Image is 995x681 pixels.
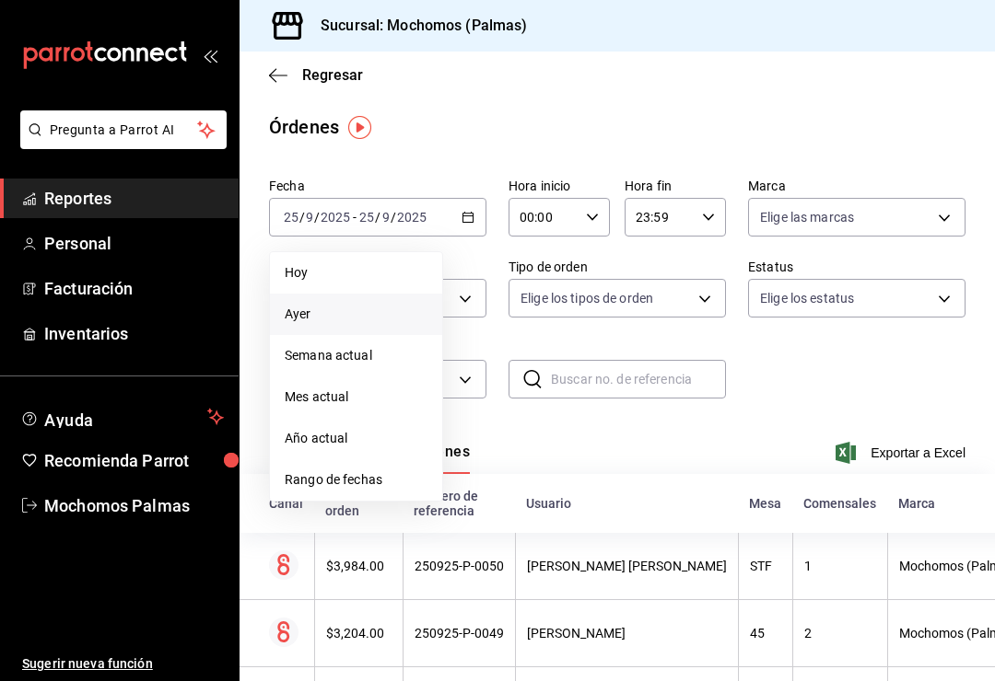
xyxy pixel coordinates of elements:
label: Fecha [269,179,486,192]
div: STF [750,559,781,573]
button: Regresar [269,66,363,84]
div: Mesa [749,496,781,511]
button: Exportar a Excel [839,442,966,464]
label: Estatus [748,260,966,273]
div: 1 [804,559,876,573]
div: $3,984.00 [326,559,392,573]
span: Elige las marcas [760,208,854,226]
input: Buscar no. de referencia [551,361,726,398]
button: open_drawer_menu [203,48,217,63]
div: [PERSON_NAME] [527,626,727,641]
a: Pregunta a Parrot AI [13,133,227,153]
span: / [375,210,380,225]
label: Tipo de orden [509,260,726,273]
span: / [299,210,305,225]
label: Hora fin [625,179,726,192]
span: Semana actual [285,346,427,365]
span: Ayer [285,305,427,324]
input: -- [305,210,314,225]
span: Ayuda [44,406,200,428]
div: Canal [269,496,303,511]
label: Hora inicio [509,179,610,192]
span: Personal [44,231,224,256]
div: Comensales [803,496,876,511]
span: Reportes [44,186,224,211]
span: Pregunta a Parrot AI [50,121,198,140]
span: Elige los estatus [760,289,854,307]
h3: Sucursal: Mochomos (Palmas) [306,15,528,37]
div: $3,204.00 [326,626,392,641]
span: / [391,210,396,225]
span: Mes actual [285,387,427,407]
span: Regresar [302,66,363,84]
div: Número de referencia [414,489,504,518]
span: Elige los tipos de orden [521,289,653,307]
input: -- [283,210,299,225]
button: Pregunta a Parrot AI [20,110,227,149]
input: ---- [320,210,351,225]
span: - [353,210,357,225]
div: [PERSON_NAME] [PERSON_NAME] [527,559,727,573]
span: Facturación [44,276,224,301]
div: 250925-P-0050 [415,559,504,573]
span: Año actual [285,429,427,448]
div: 45 [750,626,781,641]
span: Recomienda Parrot [44,448,224,473]
div: Usuario [526,496,727,511]
input: -- [358,210,375,225]
div: 2 [804,626,876,641]
span: Inventarios [44,321,224,346]
span: Sugerir nueva función [22,654,224,674]
div: 250925-P-0049 [415,626,504,641]
input: -- [381,210,391,225]
span: Hoy [285,263,427,283]
div: Total de orden [325,489,392,518]
img: Tooltip marker [348,116,371,139]
label: Marca [748,179,966,192]
span: Mochomos Palmas [44,493,224,518]
span: Rango de fechas [285,470,427,490]
input: ---- [396,210,427,225]
span: / [314,210,320,225]
div: Órdenes [269,113,339,141]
